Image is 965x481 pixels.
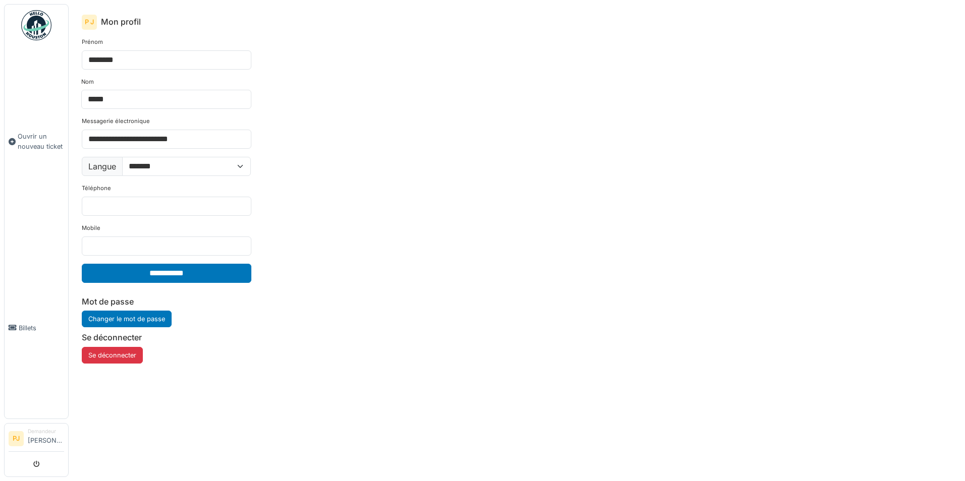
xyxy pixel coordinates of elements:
[21,10,51,40] img: Badge_color-CXgf-gQk.svg
[82,157,123,176] label: Langue
[82,184,111,193] label: Téléphone
[82,347,143,364] button: Se déconnecter
[18,132,64,151] span: Ouvrir un nouveau ticket
[28,437,82,444] font: [PERSON_NAME]
[82,333,251,342] h6: Se déconnecter
[82,15,97,30] div: P J
[5,237,68,418] a: Billets
[101,17,141,27] h6: Mon profil
[28,428,64,435] div: Demandeur
[82,224,100,232] label: Mobile
[19,323,64,333] span: Billets
[9,428,64,452] a: PJ Demandeur[PERSON_NAME]
[81,78,94,86] label: Nom
[9,431,24,446] li: PJ
[5,46,68,237] a: Ouvrir un nouveau ticket
[82,117,150,126] label: Messagerie électronique
[82,38,103,46] label: Prénom
[82,297,251,307] h6: Mot de passe
[82,311,172,327] a: Changer le mot de passe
